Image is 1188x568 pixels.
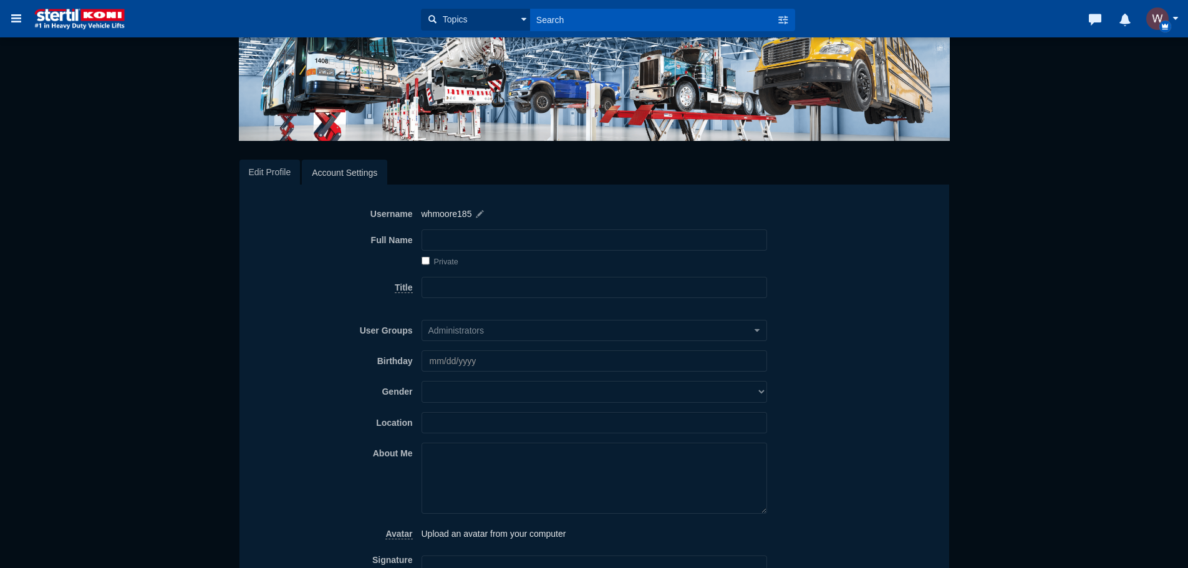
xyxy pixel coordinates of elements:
img: n+7F4CzgAAAABJRU5ErkJggg== [1146,7,1169,30]
span: Title [395,282,413,292]
span: Private [434,258,458,266]
span: Topics [440,13,468,26]
button: Topics [421,9,530,31]
span: Signature [372,555,413,565]
input: Private [422,257,430,265]
span: Upload an avatar from your computer [422,529,566,539]
img: logo%20STERTIL%20KONIRGB300%20w%20white%20text.png [29,7,130,30]
span: Full Name [371,235,413,245]
span: About Me [373,448,413,458]
input: Search [530,9,776,31]
label: Username [249,203,422,220]
button: Administrators [422,320,767,341]
a: Edit Profile [239,160,301,185]
a: Account Settings [302,160,387,186]
span: Gender [382,387,412,397]
a: whmoore185 [422,208,472,220]
span: Location [376,418,412,428]
span: Birthday [377,356,413,366]
input: mm/dd/yyyy [422,350,767,372]
span: Avatar [385,529,412,539]
label: User Groups [249,320,422,337]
